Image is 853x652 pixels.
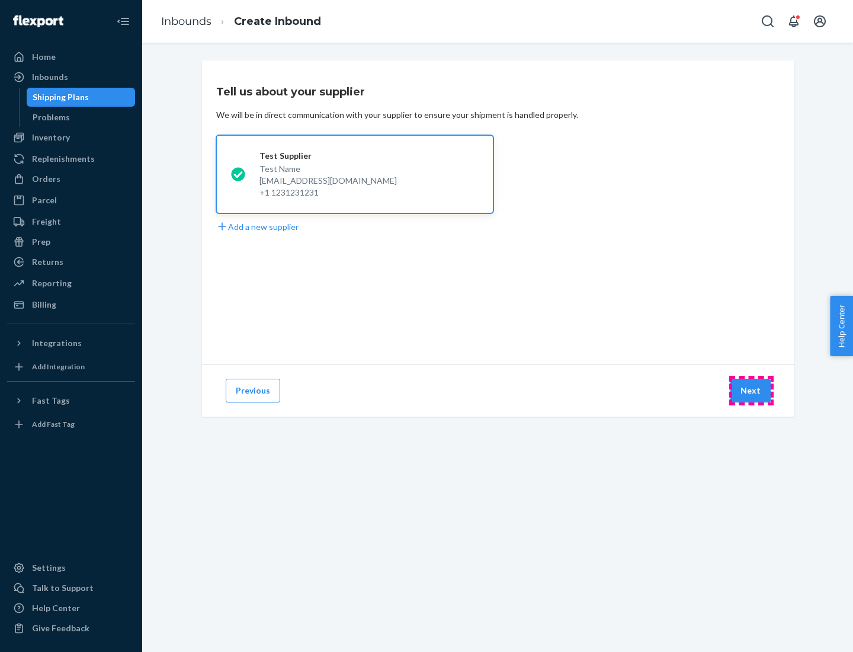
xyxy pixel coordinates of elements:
button: Give Feedback [7,619,135,638]
a: Parcel [7,191,135,210]
a: Home [7,47,135,66]
div: Replenishments [32,153,95,165]
div: Give Feedback [32,622,89,634]
button: Fast Tags [7,391,135,410]
div: Add Fast Tag [32,419,75,429]
div: Help Center [32,602,80,614]
div: Orders [32,173,60,185]
button: Help Center [830,296,853,356]
a: Prep [7,232,135,251]
div: Returns [32,256,63,268]
a: Freight [7,212,135,231]
a: Problems [27,108,136,127]
div: Inventory [32,132,70,143]
h3: Tell us about your supplier [216,84,365,100]
button: Open Search Box [756,9,780,33]
a: Returns [7,253,135,271]
div: Settings [32,562,66,574]
button: Close Navigation [111,9,135,33]
div: Freight [32,216,61,228]
div: Add Integration [32,362,85,372]
div: Home [32,51,56,63]
div: Integrations [32,337,82,349]
a: Create Inbound [234,15,321,28]
img: Flexport logo [13,15,63,27]
a: Talk to Support [7,579,135,597]
div: Fast Tags [32,395,70,407]
a: Reporting [7,274,135,293]
a: Shipping Plans [27,88,136,107]
div: Parcel [32,194,57,206]
a: Add Integration [7,357,135,376]
button: Add a new supplier [216,220,299,233]
div: Billing [32,299,56,311]
div: Shipping Plans [33,91,89,103]
a: Inbounds [161,15,211,28]
a: Billing [7,295,135,314]
button: Open account menu [808,9,832,33]
a: Inbounds [7,68,135,87]
div: Prep [32,236,50,248]
a: Help Center [7,599,135,618]
ol: breadcrumbs [152,4,331,39]
a: Add Fast Tag [7,415,135,434]
div: Problems [33,111,70,123]
button: Next [730,379,771,402]
div: We will be in direct communication with your supplier to ensure your shipment is handled properly. [216,109,578,121]
button: Integrations [7,334,135,353]
button: Previous [226,379,280,402]
button: Open notifications [782,9,806,33]
a: Inventory [7,128,135,147]
div: Inbounds [32,71,68,83]
div: Reporting [32,277,72,289]
a: Orders [7,170,135,188]
div: Talk to Support [32,582,94,594]
a: Settings [7,558,135,577]
a: Replenishments [7,149,135,168]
